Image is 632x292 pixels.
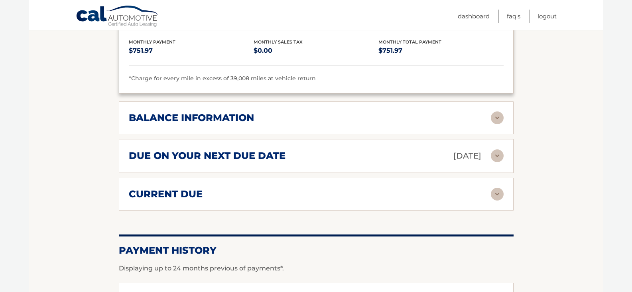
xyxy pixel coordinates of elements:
p: Displaying up to 24 months previous of payments*. [119,264,514,273]
p: $751.97 [129,45,254,56]
p: [DATE] [453,149,481,163]
p: $0.00 [254,45,378,56]
span: Monthly Sales Tax [254,39,303,45]
span: *Charge for every mile in excess of 39,008 miles at vehicle return [129,75,316,82]
h2: due on your next due date [129,150,285,162]
img: accordion-rest.svg [491,149,504,162]
a: Logout [537,10,557,23]
span: Monthly Payment [129,39,175,45]
p: $751.97 [378,45,503,56]
h2: Payment History [119,244,514,256]
img: accordion-rest.svg [491,111,504,124]
span: Monthly Total Payment [378,39,441,45]
a: FAQ's [507,10,520,23]
a: Cal Automotive [76,5,159,28]
h2: balance information [129,112,254,124]
a: Dashboard [458,10,490,23]
h2: current due [129,188,203,200]
img: accordion-rest.svg [491,188,504,201]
